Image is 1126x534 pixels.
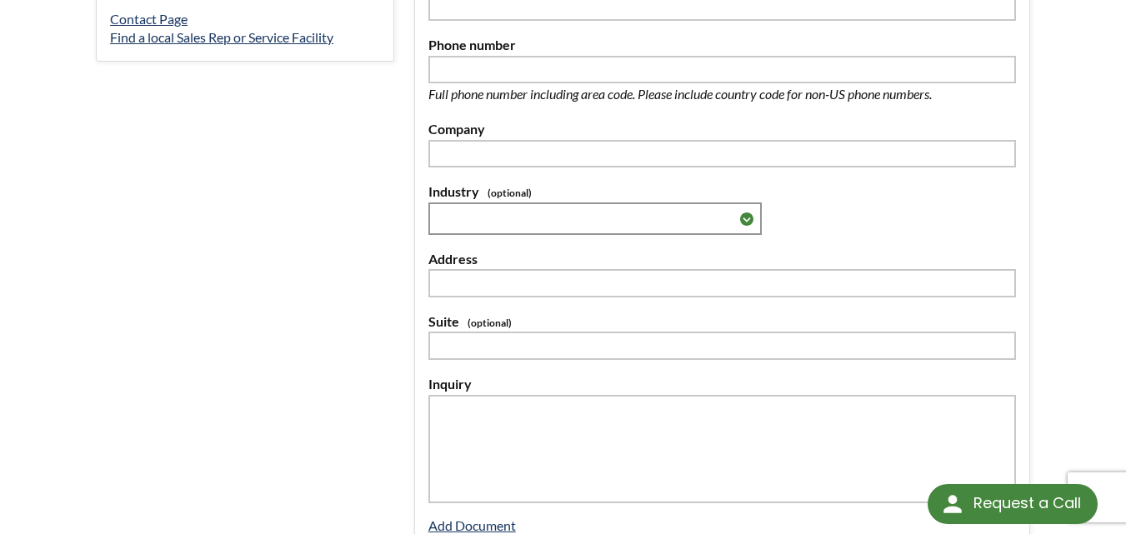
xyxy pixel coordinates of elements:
label: Address [428,248,1016,270]
div: Request a Call [973,484,1081,522]
label: Suite [428,311,1016,332]
p: Full phone number including area code. Please include country code for non-US phone numbers. [428,83,987,105]
label: Industry [428,181,1016,202]
img: round button [939,491,966,517]
a: Contact Page [110,11,188,27]
label: Company [428,118,1016,140]
a: Find a local Sales Rep or Service Facility [110,29,333,45]
a: Add Document [428,517,516,533]
label: Phone number [428,34,1016,56]
div: Request a Call [928,484,1098,524]
label: Inquiry [428,373,1016,395]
